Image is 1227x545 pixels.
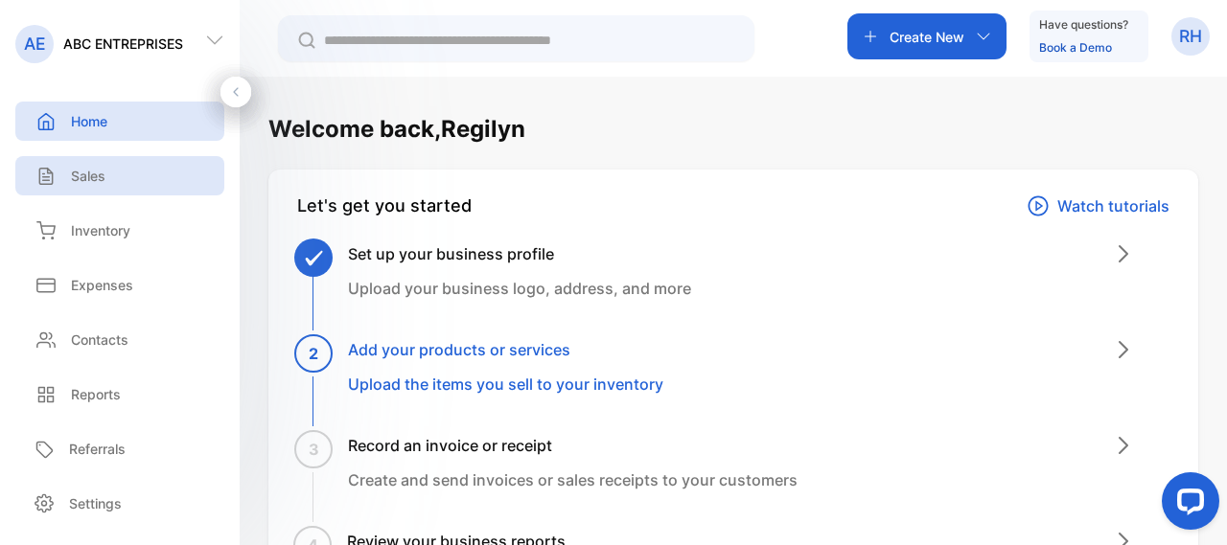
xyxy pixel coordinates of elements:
p: Referrals [69,439,126,459]
p: ABC ENTREPRISES [63,34,183,54]
p: Upload the items you sell to your inventory [348,373,663,396]
h3: Record an invoice or receipt [348,434,798,457]
p: Inventory [71,220,130,240]
p: AE [24,32,46,57]
h1: Welcome back, Regilyn [268,112,525,147]
a: Watch tutorials [1027,193,1169,219]
p: Settings [69,493,122,513]
h3: Add your products or services [348,338,663,361]
span: 2 [309,342,318,365]
p: Create and send invoices or sales receipts to your customers [348,468,798,491]
p: Have questions? [1039,15,1128,34]
p: Sales [71,166,105,186]
p: Watch tutorials [1057,194,1169,217]
button: RH [1171,13,1210,59]
iframe: LiveChat chat widget [1146,465,1227,545]
p: Home [71,111,107,131]
p: Reports [71,384,121,404]
button: Create New [847,13,1007,59]
p: Contacts [71,329,128,350]
a: Book a Demo [1039,40,1112,55]
p: Expenses [71,275,133,295]
span: 3 [309,438,319,461]
p: Upload your business logo, address, and more [348,277,691,300]
div: Let's get you started [297,193,472,219]
h3: Set up your business profile [348,242,691,265]
p: RH [1179,24,1202,49]
p: Create New [890,27,964,47]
